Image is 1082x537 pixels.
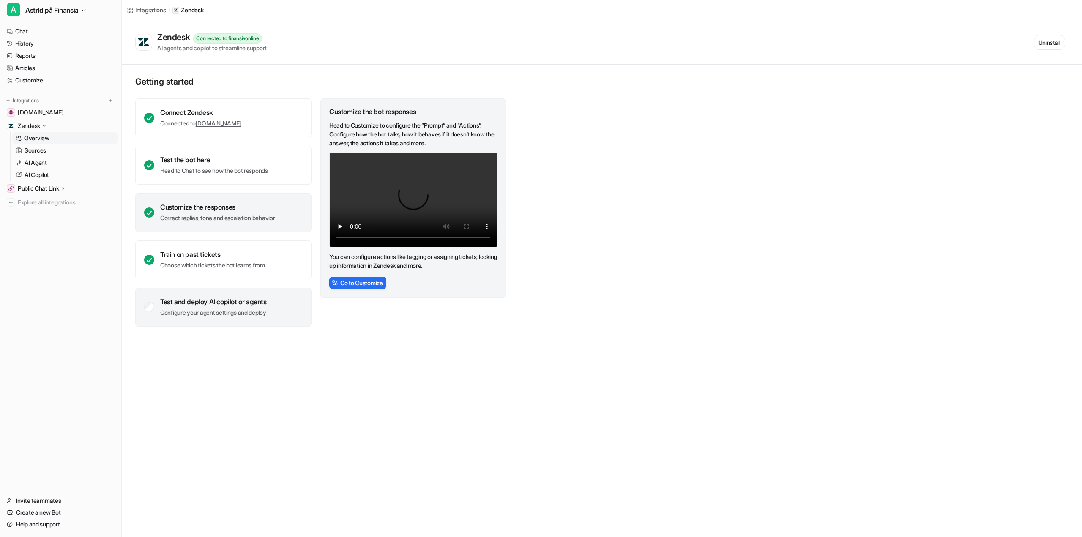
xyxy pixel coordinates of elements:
[160,308,267,317] p: Configure your agent settings and deploy
[25,158,47,167] p: AI Agent
[196,120,241,127] a: [DOMAIN_NAME]
[169,6,170,14] span: /
[25,4,79,16] span: AstrId på Finansia
[329,107,497,116] div: Customize the bot responses
[3,62,118,74] a: Articles
[12,157,118,169] a: AI Agent
[24,134,49,142] p: Overview
[160,119,241,128] p: Connected to
[25,171,49,179] p: AI Copilot
[135,5,166,14] div: Integrations
[160,297,267,306] div: Test and deploy AI copilot or agents
[18,196,115,209] span: Explore all integrations
[25,146,46,155] p: Sources
[3,518,118,530] a: Help and support
[329,121,497,147] p: Head to Customize to configure the “Prompt” and “Actions”. Configure how the bot talks, how it be...
[3,25,118,37] a: Chat
[3,50,118,62] a: Reports
[3,106,118,118] a: wiki.finansia.se[DOMAIN_NAME]
[12,144,118,156] a: Sources
[157,44,267,52] div: AI agents and copilot to streamline support
[160,155,268,164] div: Test the bot here
[160,261,265,270] p: Choose which tickets the bot learns from
[12,132,118,144] a: Overview
[1034,35,1065,50] button: Uninstall
[3,74,118,86] a: Customize
[160,108,241,117] div: Connect Zendesk
[13,97,39,104] p: Integrations
[8,110,14,115] img: wiki.finansia.se
[3,495,118,507] a: Invite teammates
[5,98,11,104] img: expand menu
[18,108,63,117] span: [DOMAIN_NAME]
[329,252,497,270] p: You can configure actions like tagging or assigning tickets, looking up information in Zendesk an...
[3,38,118,49] a: History
[7,198,15,207] img: explore all integrations
[160,214,275,222] p: Correct replies, tone and escalation behavior
[7,3,20,16] span: A
[135,76,507,87] p: Getting started
[3,96,41,105] button: Integrations
[157,32,193,42] div: Zendesk
[332,280,338,286] img: CstomizeIcon
[160,250,265,259] div: Train on past tickets
[127,5,166,14] a: Integrations
[107,98,113,104] img: menu_add.svg
[8,186,14,191] img: Public Chat Link
[193,33,262,44] div: Connected to finansiaonline
[18,184,59,193] p: Public Chat Link
[8,123,14,128] img: Zendesk
[329,153,497,247] video: Your browser does not support the video tag.
[3,196,118,208] a: Explore all integrations
[18,122,40,130] p: Zendesk
[137,37,150,47] img: Zendesk logo
[181,6,203,14] p: Zendesk
[172,6,203,14] a: Zendesk
[12,169,118,181] a: AI Copilot
[3,507,118,518] a: Create a new Bot
[329,277,386,289] button: Go to Customize
[160,203,275,211] div: Customize the responses
[160,166,268,175] p: Head to Chat to see how the bot responds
